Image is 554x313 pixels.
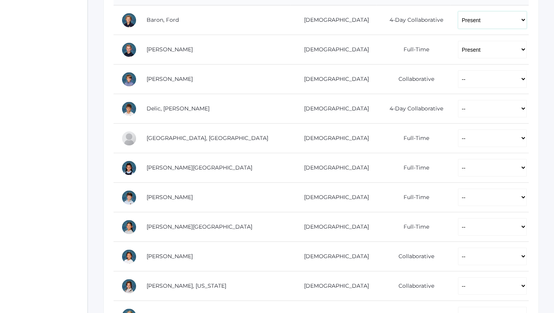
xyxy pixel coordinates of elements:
td: [DEMOGRAPHIC_DATA] [291,183,377,212]
td: 4-Day Collaborative [377,5,450,35]
td: [DEMOGRAPHIC_DATA] [291,65,377,94]
td: Full-Time [377,153,450,183]
a: [PERSON_NAME] [147,194,193,201]
td: [DEMOGRAPHIC_DATA] [291,124,377,153]
a: [PERSON_NAME] [147,253,193,260]
td: [DEMOGRAPHIC_DATA] [291,94,377,124]
td: Full-Time [377,212,450,242]
div: William Hibbard [121,190,137,205]
div: Victoria Harutyunyan [121,160,137,176]
td: Collaborative [377,271,450,301]
a: [PERSON_NAME][GEOGRAPHIC_DATA] [147,164,252,171]
div: Georgia Lee [121,278,137,294]
td: 4-Day Collaborative [377,94,450,124]
a: [GEOGRAPHIC_DATA], [GEOGRAPHIC_DATA] [147,135,268,142]
div: Easton Ferris [121,131,137,146]
td: Full-Time [377,35,450,65]
a: [PERSON_NAME][GEOGRAPHIC_DATA] [147,223,252,230]
td: Full-Time [377,124,450,153]
td: Collaborative [377,65,450,94]
a: [PERSON_NAME] [147,75,193,82]
td: [DEMOGRAPHIC_DATA] [291,153,377,183]
td: [DEMOGRAPHIC_DATA] [291,212,377,242]
div: Brody Bigley [121,42,137,58]
a: Baron, Ford [147,16,179,23]
div: Ford Baron [121,12,137,28]
div: Lila Lau [121,249,137,264]
div: Sofia La Rosa [121,219,137,235]
td: Full-Time [377,183,450,212]
div: Jack Crosby [121,72,137,87]
div: Luka Delic [121,101,137,117]
a: [PERSON_NAME] [147,46,193,53]
td: [DEMOGRAPHIC_DATA] [291,271,377,301]
a: [PERSON_NAME], [US_STATE] [147,282,226,289]
td: Collaborative [377,242,450,271]
td: [DEMOGRAPHIC_DATA] [291,35,377,65]
a: Delic, [PERSON_NAME] [147,105,210,112]
td: [DEMOGRAPHIC_DATA] [291,242,377,271]
td: [DEMOGRAPHIC_DATA] [291,5,377,35]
